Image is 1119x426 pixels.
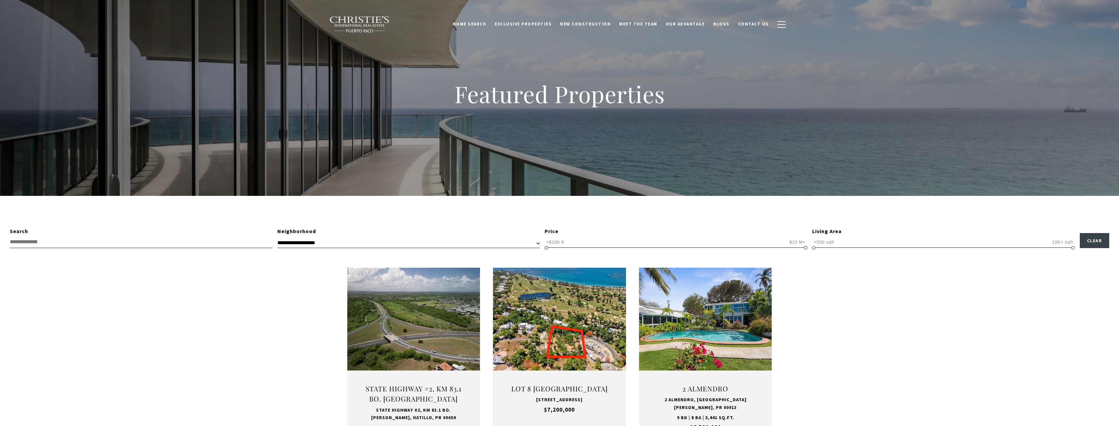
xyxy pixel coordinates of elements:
img: Christie's International Real Estate black text logo [329,16,390,33]
span: Exclusive Properties [495,21,551,27]
a: Blogs [709,18,734,30]
span: <$100 K [545,239,566,245]
span: 10K+ sqft [1050,239,1075,245]
button: Clear [1080,233,1110,248]
span: Contact Us [738,21,769,27]
span: Our Advantage [666,21,705,27]
span: $10 M+ [788,239,807,245]
a: Exclusive Properties [490,18,556,30]
a: New Construction [556,18,615,30]
span: <500 sqft [812,239,836,245]
h1: Featured Properties [413,80,707,108]
a: Our Advantage [662,18,709,30]
div: Neighborhood [277,227,540,236]
a: Home Search [449,18,491,30]
div: Price [545,227,807,236]
div: Search [10,227,272,236]
div: Living Area [812,227,1075,236]
span: Blogs [713,21,730,27]
span: New Construction [560,21,611,27]
a: Meet the Team [615,18,662,30]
